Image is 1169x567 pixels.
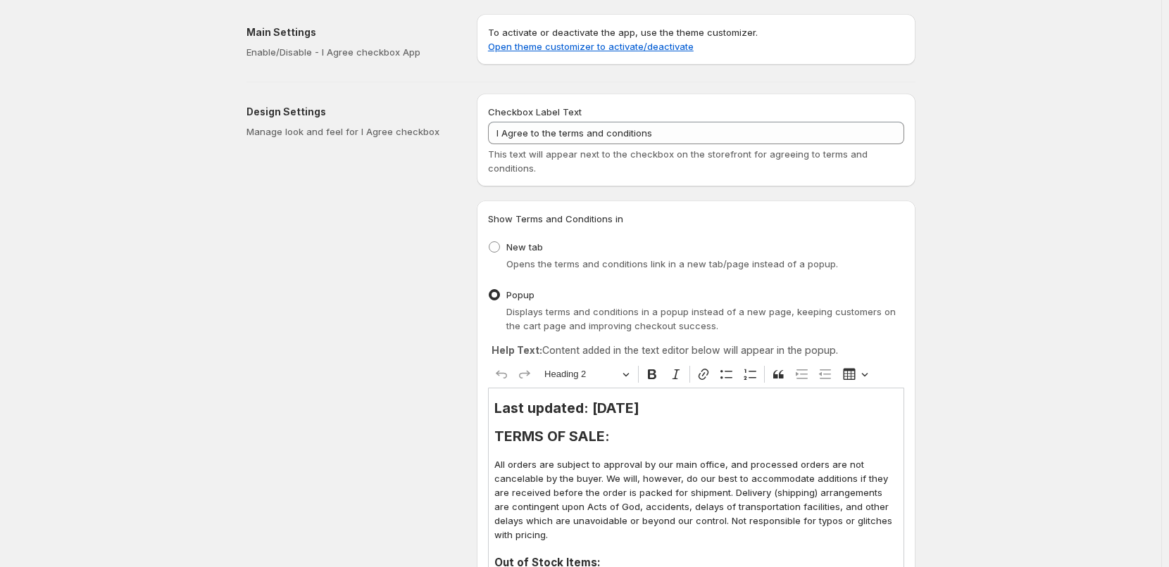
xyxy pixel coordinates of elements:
span: Opens the terms and conditions link in a new tab/page instead of a popup. [506,258,838,269]
p: Enable/Disable - I Agree checkbox App [246,45,454,59]
span: New tab [506,241,543,253]
h2: Main Settings [246,25,454,39]
span: This text will appear next to the checkbox on the storefront for agreeing to terms and conditions. [488,148,868,174]
span: Popup [506,289,535,300]
span: Checkbox Label Text [488,106,582,117]
p: All orders are subject to approval by our main office, and processed orders are not cancelable by... [494,457,898,542]
p: Content added in the text editor below will appear in the popup. [492,343,901,357]
strong: Help Text: [492,344,542,356]
span: Show Terms and Conditions in [488,213,623,224]
div: Editor toolbar [488,361,904,388]
h2: Design Settings [246,105,454,119]
h2: TERMS OF SALE: [494,429,898,443]
h2: Last updated: [DATE] [494,401,898,415]
span: Heading 2 [544,366,618,383]
a: Open theme customizer to activate/deactivate [488,41,694,52]
span: Displays terms and conditions in a popup instead of a new page, keeping customers on the cart pag... [506,306,896,331]
p: To activate or deactivate the app, use the theme customizer. [488,25,904,53]
p: Manage look and feel for I Agree checkbox [246,125,454,139]
button: Heading 2, Heading [538,364,635,386]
